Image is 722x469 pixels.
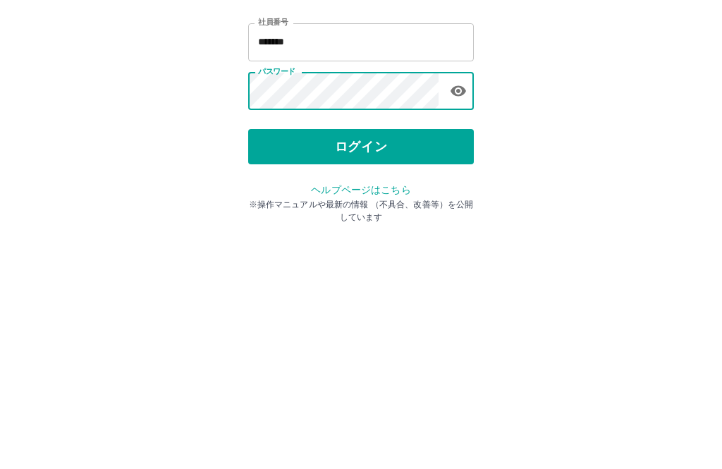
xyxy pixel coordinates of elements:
a: ヘルプページはこちら [311,299,410,310]
label: 社員番号 [258,132,288,142]
label: パスワード [258,181,295,192]
button: ログイン [248,244,474,279]
p: ※操作マニュアルや最新の情報 （不具合、改善等）を公開しています [248,313,474,339]
h2: ログイン [315,89,408,116]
